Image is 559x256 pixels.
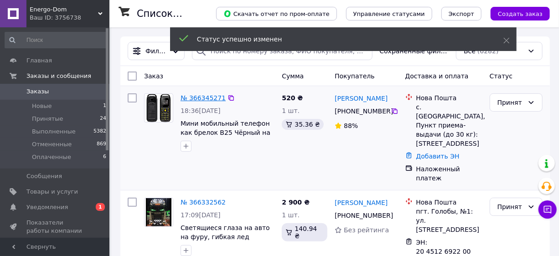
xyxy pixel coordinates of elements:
span: Заказ [144,72,163,80]
span: Выполненные [32,128,76,136]
span: 5382 [93,128,106,136]
span: 1 шт. [282,211,300,219]
a: № 366345271 [181,94,226,102]
img: Фото товару [146,94,171,122]
img: Фото товару [146,198,171,226]
span: Energo-Dom [30,5,98,14]
span: 869 [97,140,106,148]
span: Заказы и сообщения [26,72,91,80]
button: Управление статусами [346,7,432,20]
span: Доставка и оплата [405,72,469,80]
span: Уведомления [26,203,68,211]
span: 520 ₴ [282,94,303,102]
span: Создать заказ [498,10,543,17]
span: Оплаченные [32,153,71,161]
a: № 366332562 [181,199,226,206]
div: Принят [497,97,524,108]
button: Чат с покупателем [538,200,557,219]
h1: Список заказов [137,8,215,19]
span: 17:09[DATE] [181,211,221,219]
span: Показатели работы компании [26,219,84,235]
div: Ваш ID: 3756738 [30,14,109,22]
span: Фильтры [145,46,167,56]
span: Сумма [282,72,304,80]
button: Экспорт [441,7,481,20]
span: Без рейтинга [344,226,389,234]
span: 88% [344,122,358,129]
a: [PERSON_NAME] [335,198,388,207]
span: Покупатель [335,72,375,80]
span: Принятые [32,115,63,123]
div: Принят [497,202,524,212]
span: 1 шт. [282,107,300,114]
span: Скачать отчет по пром-оплате [223,10,330,18]
a: Добавить ЭН [416,153,460,160]
div: 140.94 ₴ [282,223,327,241]
div: [PHONE_NUMBER] [333,105,391,118]
div: 35.36 ₴ [282,119,323,130]
button: Создать заказ [491,7,550,20]
span: Новые [32,102,52,110]
a: [PERSON_NAME] [335,94,388,103]
span: 1 [103,102,106,110]
div: Наложенный платеж [416,164,482,183]
span: Главная [26,56,52,65]
div: Нова Пошта [416,198,482,207]
div: Нова Пошта [416,93,482,102]
span: 2 900 ₴ [282,199,310,206]
span: Сообщения [26,172,62,180]
span: Экспорт [449,10,474,17]
a: Создать заказ [481,10,550,17]
span: 1 [96,203,105,211]
span: 24 [100,115,106,123]
div: [PHONE_NUMBER] [333,209,391,222]
span: Управление статусами [353,10,425,17]
span: Отмененные [32,140,72,148]
span: 6 [103,153,106,161]
div: с. [GEOGRAPHIC_DATA], Пункт приема-выдачи (до 30 кг): [STREET_ADDRESS] [416,102,482,148]
span: 18:36[DATE] [181,107,221,114]
span: Статус [490,72,513,80]
button: Скачать отчет по пром-оплате [216,7,337,20]
a: Мини мобильный телефон как брелок B25 Чёрный на 2 Sim, размер как зажигалка! [181,120,270,154]
div: Статус успешно изменен [197,35,481,44]
a: Фото товару [144,198,173,227]
a: Фото товару [144,93,173,123]
span: Заказы [26,87,49,96]
div: пгт. Голобы, №1: ул. [STREET_ADDRESS] [416,207,482,234]
span: Товары и услуги [26,188,78,196]
input: Поиск [5,32,107,48]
